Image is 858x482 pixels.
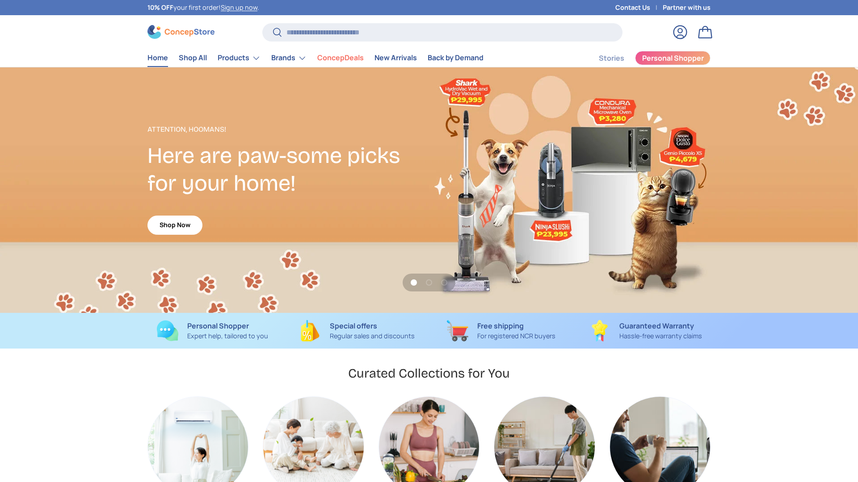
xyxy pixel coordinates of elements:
a: Shop All [179,49,207,66]
nav: Secondary [577,49,711,67]
a: Free shipping For registered NCR buyers [436,320,566,341]
h2: Here are paw-some picks for your home! [147,142,429,197]
strong: Personal Shopper [187,321,249,331]
summary: Brands [266,49,312,67]
p: For registered NCR buyers [477,331,555,341]
a: Products [218,49,261,67]
strong: 10% OFF [147,3,173,12]
a: Sign up now [221,3,257,12]
a: Personal Shopper Expert help, tailored to you [147,320,278,341]
p: Attention, Hoomans! [147,124,429,135]
a: Shop Now [147,216,202,235]
a: Back by Demand [428,49,484,66]
p: your first order! . [147,3,259,12]
a: Guaranteed Warranty Hassle-free warranty claims [580,320,711,341]
p: Hassle-free warranty claims [619,331,702,341]
p: Regular sales and discounts [330,331,415,341]
a: ConcepDeals [317,49,364,66]
a: Personal Shopper [635,51,711,65]
span: Personal Shopper [642,54,704,62]
a: Contact Us [615,3,663,12]
strong: Guaranteed Warranty [619,321,694,331]
a: Special offers Regular sales and discounts [292,320,422,341]
nav: Primary [147,49,484,67]
p: Expert help, tailored to you [187,331,268,341]
strong: Special offers [330,321,377,331]
summary: Products [212,49,266,67]
h2: Curated Collections for You [348,365,510,382]
a: Brands [271,49,307,67]
a: Partner with us [663,3,711,12]
a: Stories [599,50,624,67]
a: New Arrivals [374,49,417,66]
a: Home [147,49,168,66]
strong: Free shipping [477,321,524,331]
img: ConcepStore [147,25,214,39]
